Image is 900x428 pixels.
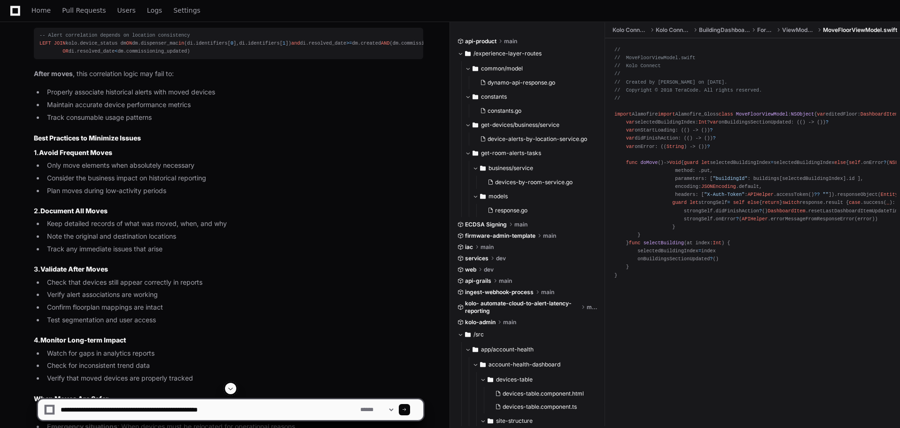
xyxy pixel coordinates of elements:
[626,135,635,141] span: var
[473,91,478,102] svg: Directory
[704,192,745,197] span: "X-Auth-Token"
[629,240,641,246] span: func
[473,50,542,57] span: /experience-layer-routes
[34,69,423,79] p: , this correlation logic may fail to:
[473,119,478,131] svg: Directory
[496,255,506,262] span: dev
[291,40,300,46] span: and
[458,327,598,342] button: /src
[481,65,523,72] span: common/model
[34,335,423,345] h3: 4.
[465,146,598,161] button: get-room-alerts-tasks
[465,255,489,262] span: services
[817,111,825,117] span: var
[614,71,620,77] span: //
[747,200,759,205] span: else
[495,207,528,214] span: response.go
[465,48,471,59] svg: Directory
[44,348,423,359] li: Watch for gaps in analytics reports
[44,218,423,229] li: Keep detailed records of what was moved, when, and why
[44,87,423,98] li: Properly associate historical alerts with moved devices
[488,374,493,385] svg: Directory
[62,8,106,13] span: Pull Requests
[669,160,681,165] span: Void
[115,48,117,54] span: <
[488,135,587,143] span: device-alerts-by-location-service.go
[473,357,613,372] button: account-health-dashboard
[480,163,486,174] svg: Directory
[713,240,722,246] span: Int
[496,376,533,383] span: devices-table
[31,8,51,13] span: Home
[861,111,898,117] span: DashboardItem
[465,61,598,76] button: common/model
[672,200,687,205] span: guard
[44,360,423,371] li: Check for inconsistent trend data
[626,127,635,133] span: var
[658,111,675,117] span: import
[614,55,696,61] span: // MoveFloorViewModel.swift
[713,135,715,141] span: ?
[736,111,788,117] span: MoveFloorViewModel
[710,127,713,133] span: ?
[687,240,692,246] span: at
[44,100,423,110] li: Maintain accurate device performance metrics
[656,26,691,34] span: Kolo Connect
[231,40,233,46] span: 0
[541,288,554,296] span: main
[613,26,648,34] span: Kolo Connect
[690,200,698,205] span: let
[465,319,496,326] span: kolo-admin
[44,173,423,184] li: Consider the business impact on historical reporting
[782,200,799,205] span: switch
[710,119,718,125] span: var
[44,302,423,313] li: Confirm floorplan mappings are intact
[626,160,638,165] span: func
[826,119,829,125] span: ?
[823,26,897,34] span: MoveFloorViewModel.swift
[381,40,389,46] span: AND
[44,160,423,171] li: Only move elements when absolutely necessary
[791,111,814,117] span: NSObject
[707,144,710,149] span: ?
[465,38,497,45] span: api-product
[489,193,508,200] span: models
[34,70,73,78] strong: After moves
[701,184,736,189] span: JSONEncoding
[710,256,713,262] span: ?
[640,160,658,165] span: doMove
[814,192,820,197] span: ??
[484,266,494,273] span: dev
[34,206,423,216] h3: 2.
[458,46,598,61] button: /experience-layer-routes
[488,79,555,86] span: dynamo-api-response.go
[757,26,775,34] span: Forms
[698,248,701,254] span: =
[480,359,486,370] svg: Directory
[44,112,423,123] li: Track consumable usage patterns
[476,132,592,146] button: device-alerts-by-location-service.go
[614,63,661,69] span: // Kolo Connect
[44,373,423,384] li: Verify that moved devices are properly tracked
[34,265,423,274] h3: 3.
[476,104,592,117] button: constants.go
[701,160,710,165] span: let
[39,148,112,156] strong: Avoid Frequent Moves
[727,200,730,205] span: =
[465,288,534,296] span: ingest-webhook-process
[481,121,559,129] span: get-devices/business/service
[481,346,534,353] span: app/account-health
[39,32,190,38] span: -- Alert correlation depends on location consistency
[465,277,491,285] span: api-grails
[44,231,423,242] li: Note the original and destination locations
[473,148,478,159] svg: Directory
[476,76,592,89] button: dynamo-api-response.go
[587,303,598,311] span: main
[473,331,484,338] span: /src
[44,315,423,326] li: Test segmentation and user access
[849,200,861,205] span: case
[54,40,66,46] span: JOIN
[40,336,126,344] strong: Monitor Long-term Impact
[514,221,528,228] span: main
[473,189,598,204] button: models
